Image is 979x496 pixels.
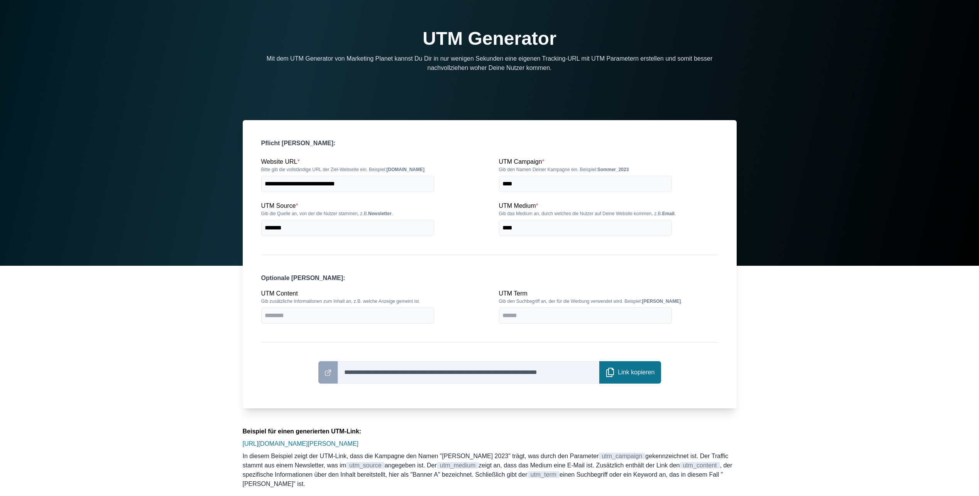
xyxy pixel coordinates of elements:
[368,211,392,216] strong: Newsletter
[261,298,480,304] p: Gib zusätzliche Informationen zum Inhalt an, z.B. welche Anzeige gemeint ist.
[499,166,718,173] p: Gib den Namen Deiner Kampagne ein. Beispiel:
[243,452,737,489] p: In diesem Beispiel zeigt der UTM-Link, dass die Kampagne den Namen "[PERSON_NAME] 2023" trägt, wa...
[437,462,479,469] span: utm_medium
[261,158,300,165] label: Website URL
[261,211,480,217] p: Gib die Quelle an, von der die Nutzer stammen, z.B. .
[528,471,560,478] span: utm_term
[499,290,528,297] label: UTM Term
[499,211,718,217] p: Gib das Medium an, durch welches die Nutzer auf Deine Website kommen, z.B. .
[662,211,675,216] strong: Email
[618,368,654,377] span: Link kopieren
[642,299,681,304] strong: [PERSON_NAME]
[249,54,730,73] p: Mit dem UTM Generator von Marketing Planet kannst Du Dir in nur wenigen Sekunden eine eigenen Tra...
[346,462,385,469] span: utm_source
[499,202,538,209] label: UTM Medium
[261,139,718,148] p: Pflicht [PERSON_NAME]:
[599,453,645,459] span: utm_campaign
[680,462,720,469] span: utm_content
[243,439,737,448] p: [URL][DOMAIN_NAME][PERSON_NAME]
[386,167,424,172] strong: [DOMAIN_NAME]
[261,202,298,209] label: UTM Source
[597,167,629,172] strong: Sommer_2023
[243,427,737,436] p: Beispiel für einen generierten UTM-Link:
[499,158,544,165] label: UTM Campaign
[423,29,556,48] h1: UTM Generator
[499,298,718,304] p: Gib den Suchbegriff an, der für die Werbung verwendet wird. Beispiel: .
[261,273,718,283] p: Optionale [PERSON_NAME]:
[261,166,480,173] p: Bitte gib die vollständige URL der Ziel-Webseite ein. Beispiel:
[261,290,298,297] label: UTM Content
[599,361,661,384] button: Link kopieren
